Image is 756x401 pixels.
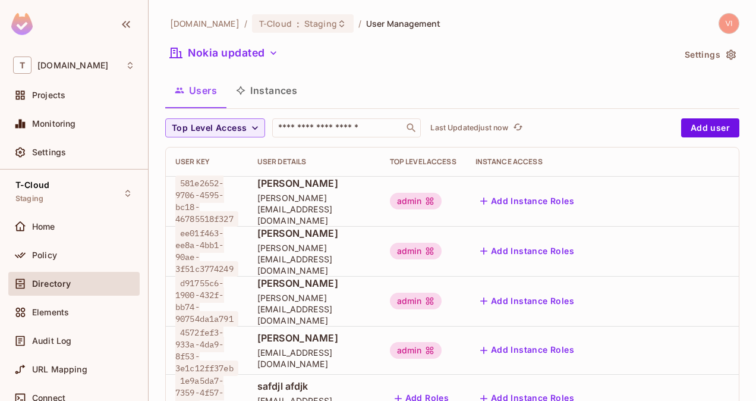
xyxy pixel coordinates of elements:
[175,325,238,376] span: 4572fef3-933a-4da9-8f53-3e1c12ff37eb
[296,19,300,29] span: :
[175,225,238,277] span: ee01f463-ee8a-4bb1-90ae-3f51c3774249
[32,90,65,100] span: Projects
[390,193,442,209] div: admin
[15,180,49,190] span: T-Cloud
[32,308,69,317] span: Elements
[175,157,238,167] div: User Key
[430,123,508,133] p: Last Updated just now
[257,292,371,326] span: [PERSON_NAME][EMAIL_ADDRESS][DOMAIN_NAME]
[257,277,371,290] span: [PERSON_NAME]
[390,243,442,259] div: admin
[513,122,523,134] span: refresh
[37,61,108,70] span: Workspace: t-mobile.com
[32,222,55,231] span: Home
[32,279,71,289] span: Directory
[32,119,76,129] span: Monitoring
[170,18,240,29] span: the active workspace
[681,118,739,137] button: Add user
[475,341,579,360] button: Add Instance Roles
[172,121,247,136] span: Top Level Access
[226,76,307,105] button: Instances
[175,176,238,227] span: 581e2652-9706-4595-bc18-46785518f327
[15,194,43,203] span: Staging
[257,192,371,226] span: [PERSON_NAME][EMAIL_ADDRESS][DOMAIN_NAME]
[257,347,371,369] span: [EMAIL_ADDRESS][DOMAIN_NAME]
[390,293,442,309] div: admin
[32,148,66,157] span: Settings
[11,13,33,35] img: SReyMgAAAABJRU5ErkJggg==
[511,121,525,135] button: refresh
[719,14,739,33] img: vijay.chirivolu1@t-mobile.com
[304,18,337,29] span: Staging
[165,76,226,105] button: Users
[175,275,238,327] span: d91755c6-1900-432f-bb74-90754da1a791
[257,157,371,167] div: User Details
[475,192,579,211] button: Add Instance Roles
[244,18,247,29] li: /
[257,331,371,344] span: [PERSON_NAME]
[259,18,292,29] span: T-Cloud
[13,57,31,74] span: T
[165,43,283,62] button: Nokia updated
[257,177,371,190] span: [PERSON_NAME]
[366,18,440,29] span: User Management
[475,292,579,311] button: Add Instance Roles
[475,242,579,261] button: Add Instance Roles
[257,242,371,276] span: [PERSON_NAME][EMAIL_ADDRESS][DOMAIN_NAME]
[508,121,525,135] span: Click to refresh data
[32,336,71,346] span: Audit Log
[680,45,739,64] button: Settings
[257,227,371,240] span: [PERSON_NAME]
[390,342,442,359] div: admin
[32,365,87,374] span: URL Mapping
[358,18,361,29] li: /
[257,380,371,393] span: safdjl afdjk
[390,157,456,167] div: Top Level Access
[32,250,57,260] span: Policy
[165,118,265,137] button: Top Level Access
